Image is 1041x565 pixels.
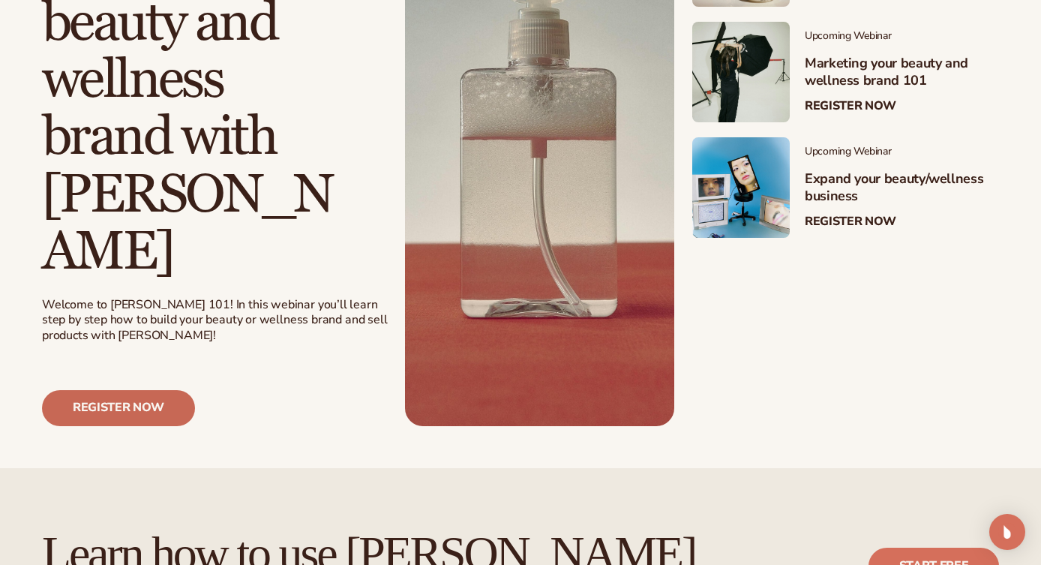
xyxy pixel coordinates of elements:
[42,390,195,426] a: Register now
[989,514,1025,550] div: Open Intercom Messenger
[42,297,390,344] div: Welcome to [PERSON_NAME] 101! In this webinar you’ll learn step by step how to build your beauty ...
[805,30,999,43] span: Upcoming Webinar
[805,146,999,158] span: Upcoming Webinar
[805,215,896,229] a: Register Now
[805,170,999,206] h3: Expand your beauty/wellness business
[805,99,896,113] a: Register Now
[805,55,999,90] h3: Marketing your beauty and wellness brand 101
